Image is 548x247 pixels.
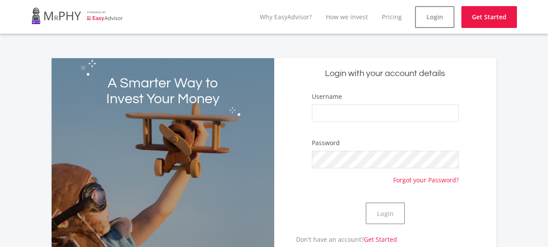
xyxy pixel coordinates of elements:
h5: Login with your account details [281,68,490,80]
label: Username [312,92,342,101]
a: Why EasyAdvisor? [260,13,312,21]
label: Password [312,139,340,147]
a: Pricing [382,13,402,21]
a: Forgot your Password? [393,168,459,184]
h2: A Smarter Way to Invest Your Money [96,76,229,107]
a: Get Started [364,235,397,244]
a: Get Started [461,6,517,28]
a: How we invest [326,13,368,21]
button: Login [366,202,405,224]
a: Login [415,6,454,28]
p: Don't have an account? [274,235,398,244]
